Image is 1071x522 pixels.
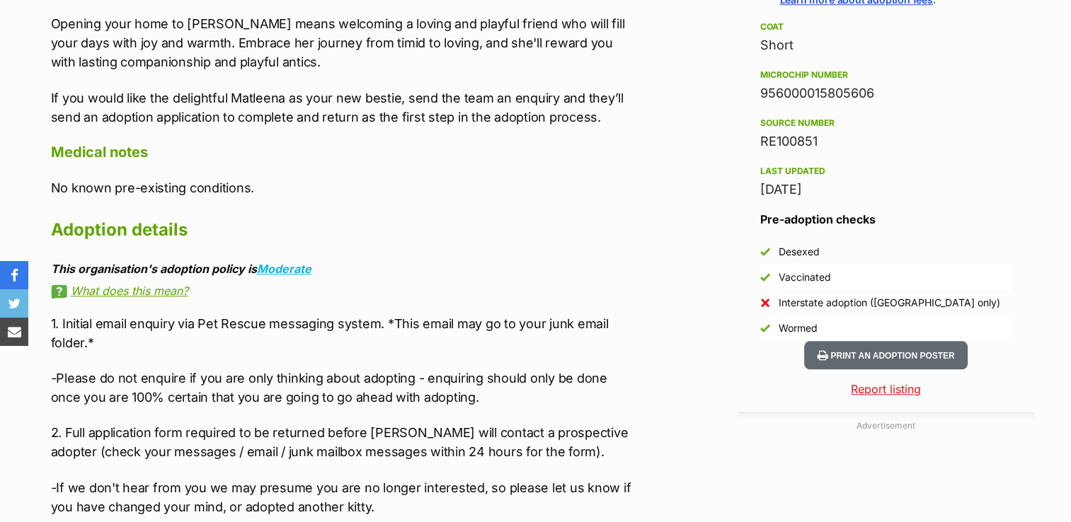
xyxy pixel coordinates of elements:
[779,270,831,284] div: Vaccinated
[760,272,770,282] img: Yes
[760,247,770,257] img: Yes
[760,69,1012,81] div: Microchip number
[51,478,636,516] p: -If we don't hear from you we may presume you are no longer interested, so please let us know if ...
[51,284,636,297] a: What does this mean?
[804,341,967,370] button: Print an adoption poster
[51,178,636,197] p: No known pre-existing conditions.
[779,245,820,259] div: Desexed
[51,214,636,245] h2: Adoption details
[760,83,1012,103] div: 956000015805606
[51,369,636,407] p: -Please do not enquire if you are only thinking about adopting - enquiring should only be done on...
[760,180,1012,199] div: [DATE]
[760,35,1012,55] div: Short
[760,132,1012,151] div: RE100851
[738,381,1035,398] a: Report listing
[257,262,311,276] a: Moderate
[51,143,636,161] h4: Medical notes
[51,14,636,71] p: Opening your home to [PERSON_NAME] means welcoming a loving and playful friend who will fill your...
[51,314,636,352] p: 1. Initial email enquiry via Pet Rescue messaging system. *This email may go to your junk email f...
[779,321,818,335] div: Wormed
[760,211,1012,228] h3: Pre-adoption checks
[760,117,1012,129] div: Source number
[779,296,1000,310] div: Interstate adoption ([GEOGRAPHIC_DATA] only)
[51,423,636,461] p: 2. Full application form required to be returned before [PERSON_NAME] will contact a prospective ...
[760,323,770,333] img: Yes
[760,166,1012,177] div: Last updated
[760,298,770,308] img: No
[51,88,636,127] p: If you would like the delightful Matleena as your new bestie, send the team an enquiry and they’l...
[51,262,636,275] div: This organisation's adoption policy is
[760,21,1012,33] div: Coat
